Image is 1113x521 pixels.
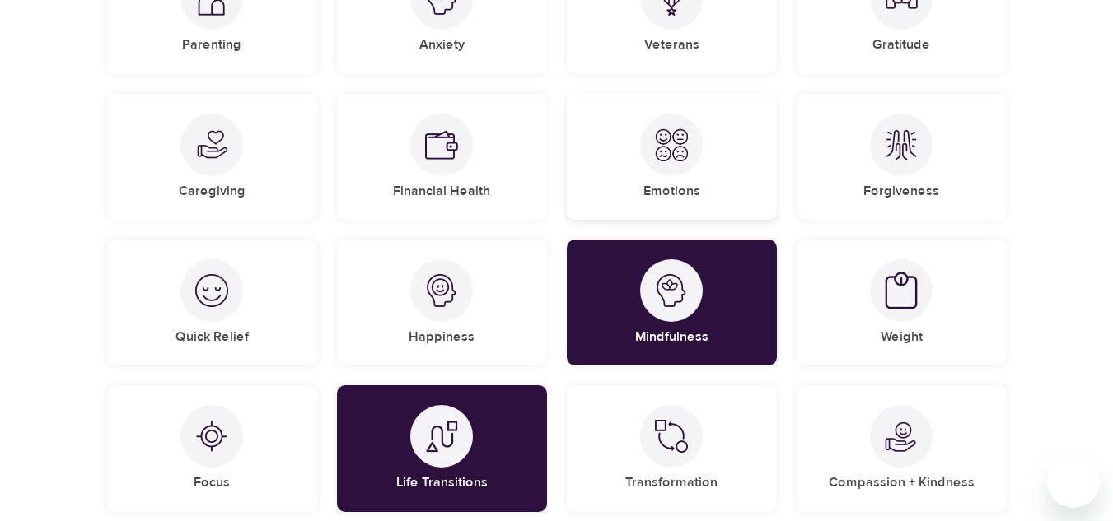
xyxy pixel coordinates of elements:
[797,94,1007,220] div: ForgivenessForgiveness
[863,183,939,200] h5: Forgiveness
[797,240,1007,365] div: WeightWeight
[195,274,228,307] img: Quick Relief
[107,240,317,365] div: Quick ReliefQuick Relief
[425,274,458,307] img: Happiness
[337,94,547,220] div: Financial HealthFinancial Health
[567,94,777,220] div: EmotionsEmotions
[655,274,688,307] img: Mindfulness
[872,36,930,53] h5: Gratitude
[409,328,475,346] h5: Happiness
[643,183,700,200] h5: Emotions
[195,420,228,453] img: Focus
[425,420,458,453] img: Life Transitions
[829,474,975,491] h5: Compassion + Kindness
[655,128,688,161] img: Emotions
[195,128,228,161] img: Caregiving
[337,240,547,365] div: HappinessHappiness
[885,420,918,453] img: Compassion + Kindness
[107,94,317,220] div: CaregivingCaregiving
[885,272,918,310] img: Weight
[393,183,490,200] h5: Financial Health
[567,385,777,511] div: TransformationTransformation
[885,128,918,161] img: Forgiveness
[425,128,458,161] img: Financial Health
[396,474,488,491] h5: Life Transitions
[179,183,246,200] h5: Caregiving
[881,328,923,346] h5: Weight
[655,420,688,453] img: Transformation
[337,385,547,511] div: Life TransitionsLife Transitions
[1047,455,1100,508] iframe: Knapp för att öppna meddelandefönstret
[625,474,718,491] h5: Transformation
[567,240,777,365] div: MindfulnessMindfulness
[635,328,708,346] h5: Mindfulness
[182,36,241,53] h5: Parenting
[419,36,465,53] h5: Anxiety
[107,385,317,511] div: FocusFocus
[797,385,1007,511] div: Compassion + KindnessCompassion + Kindness
[644,36,699,53] h5: Veterans
[175,328,249,346] h5: Quick Relief
[194,474,230,491] h5: Focus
